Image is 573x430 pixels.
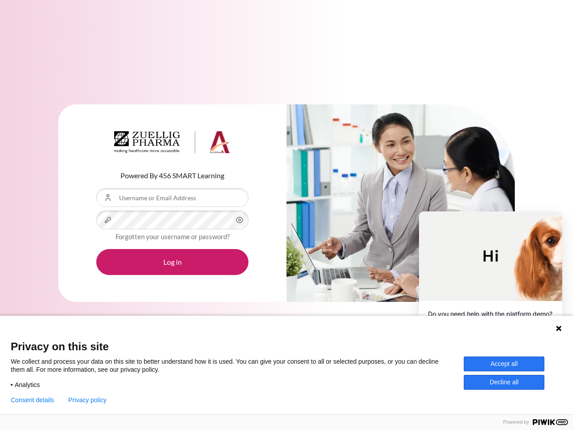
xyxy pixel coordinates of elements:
[464,375,544,390] button: Decline all
[500,419,533,425] span: Powered by
[11,396,54,404] button: Consent details
[68,396,107,404] a: Privacy policy
[15,381,40,389] span: Analytics
[96,188,248,207] input: Username or Email Address
[96,170,248,181] p: Powered By 456 SMART Learning
[115,232,230,241] a: Forgotten your username or password?
[114,131,231,154] img: Architeck
[11,340,562,353] span: Privacy on this site
[464,357,544,371] button: Accept all
[11,357,464,374] p: We collect and process your data on this site to better understand how it is used. You can give y...
[96,249,248,275] button: Log in
[114,131,231,157] a: Architeck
